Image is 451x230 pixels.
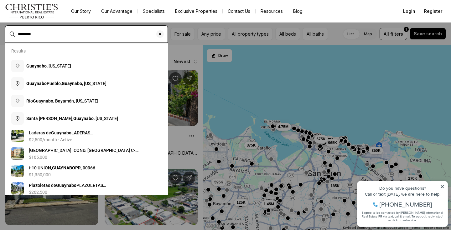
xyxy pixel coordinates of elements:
[26,63,47,68] b: Guaynabo
[156,26,168,42] button: Clear search input
[7,14,91,18] div: Do you have questions?
[9,127,164,145] a: View details: Laderas de Guaynabo LADERAS DE GUAYNABO #H501
[29,183,114,194] span: Plazoletas de PLAZOLETAS DE #D101, PR, 00969
[62,81,82,86] b: Guaynabo
[33,98,53,103] b: Guaynabo
[9,92,164,110] button: RíoGuaynabo, Bayamón, [US_STATE]
[7,20,91,24] div: Call or text [DATE], we are here to help!
[26,116,118,121] span: Santa [PERSON_NAME], , [US_STATE]
[29,130,115,142] span: Laderas de LADERAS DE #H501, PR, 00969
[9,180,164,197] a: View details: Plazoletas de Guaynabo PLAZOLETAS DE GUAYNABO #D101
[288,7,308,16] a: Blog
[29,137,72,142] p: $2,500/month · Active
[73,116,94,121] b: Guaynabo
[26,98,98,103] span: Río , Bayamón, [US_STATE]
[9,110,164,127] button: Santa [PERSON_NAME],Guaynabo, [US_STATE]
[56,183,76,188] b: Guaynabo
[9,57,164,75] button: Guaynabo, [US_STATE]
[96,7,137,16] a: Our Advantage
[9,75,164,92] button: GuaynaboPueblo,Guaynabo, [US_STATE]
[5,4,59,19] img: logo
[9,145,164,162] a: View details: BOULEVARD ST. COND. BOULEVARD DEL RIO #APT. C-204
[8,38,89,50] span: I agree to be contacted by [PERSON_NAME] International Real Estate PR via text, call & email. To ...
[223,7,255,16] button: Contact Us
[66,7,96,16] a: Our Story
[424,9,442,14] span: Register
[11,48,26,53] p: Results
[52,165,75,170] b: GUAYNABO
[29,148,138,159] span: [GEOGRAPHIC_DATA]. COND. [GEOGRAPHIC_DATA] C-204, PR, 00965
[51,130,71,135] b: Guaynabo
[26,81,106,86] span: Pueblo, , [US_STATE]
[170,7,222,16] a: Exclusive Properties
[26,81,47,86] b: Guaynabo
[256,7,288,16] a: Resources
[399,5,419,17] button: Login
[9,162,164,180] a: View details: i-10 UNION
[29,172,51,177] p: $1,350,000
[29,165,95,170] span: i-10 UNION, PR, 00966
[29,190,47,195] p: $262,500
[138,7,170,16] a: Specialists
[420,5,446,17] button: Register
[26,29,78,36] span: [PHONE_NUMBER]
[403,9,415,14] span: Login
[26,63,71,68] span: , [US_STATE]
[29,155,47,160] p: $165,000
